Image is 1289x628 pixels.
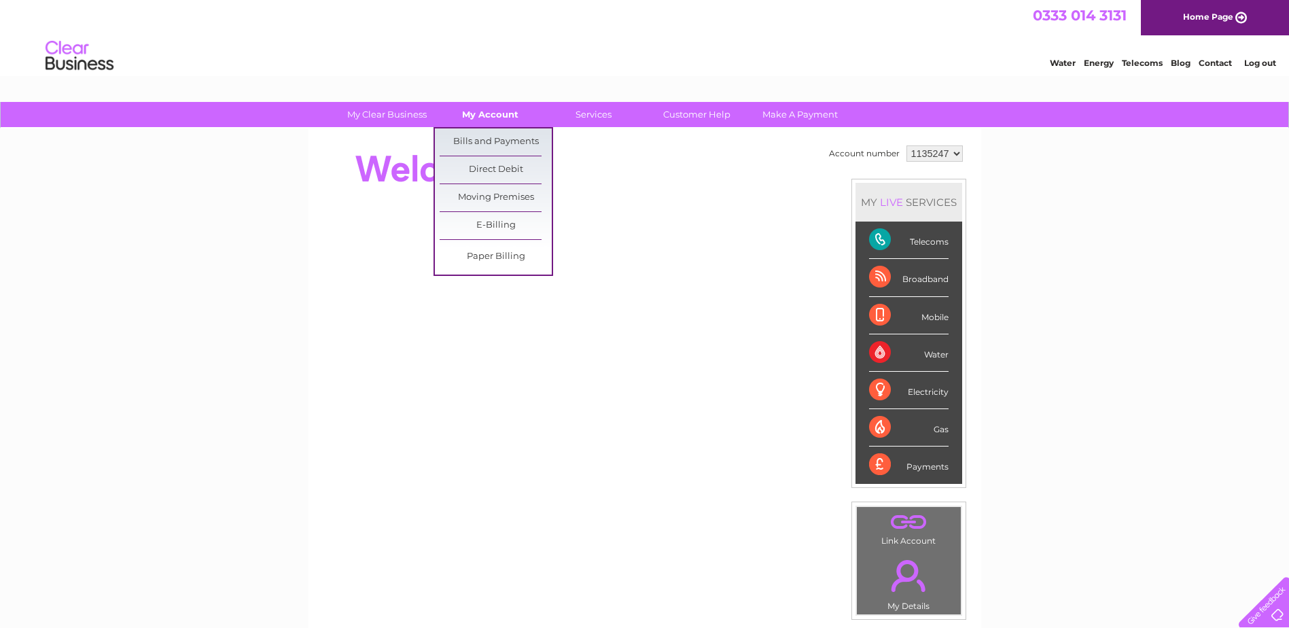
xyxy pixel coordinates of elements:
[869,372,949,409] div: Electricity
[440,128,552,156] a: Bills and Payments
[440,243,552,271] a: Paper Billing
[869,297,949,334] div: Mobile
[869,447,949,483] div: Payments
[45,35,114,77] img: logo.png
[855,183,962,222] div: MY SERVICES
[1084,58,1114,68] a: Energy
[331,102,443,127] a: My Clear Business
[324,7,966,66] div: Clear Business is a trading name of Verastar Limited (registered in [GEOGRAPHIC_DATA] No. 3667643...
[869,409,949,447] div: Gas
[434,102,546,127] a: My Account
[440,184,552,211] a: Moving Premises
[860,552,957,599] a: .
[440,212,552,239] a: E-Billing
[1050,58,1076,68] a: Water
[856,506,961,549] td: Link Account
[1199,58,1232,68] a: Contact
[869,222,949,259] div: Telecoms
[860,510,957,534] a: .
[869,259,949,296] div: Broadband
[744,102,856,127] a: Make A Payment
[877,196,906,209] div: LIVE
[1171,58,1190,68] a: Blog
[1122,58,1163,68] a: Telecoms
[826,142,903,165] td: Account number
[440,156,552,184] a: Direct Debit
[856,548,961,615] td: My Details
[1244,58,1276,68] a: Log out
[869,334,949,372] div: Water
[1033,7,1127,24] a: 0333 014 3131
[641,102,753,127] a: Customer Help
[537,102,650,127] a: Services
